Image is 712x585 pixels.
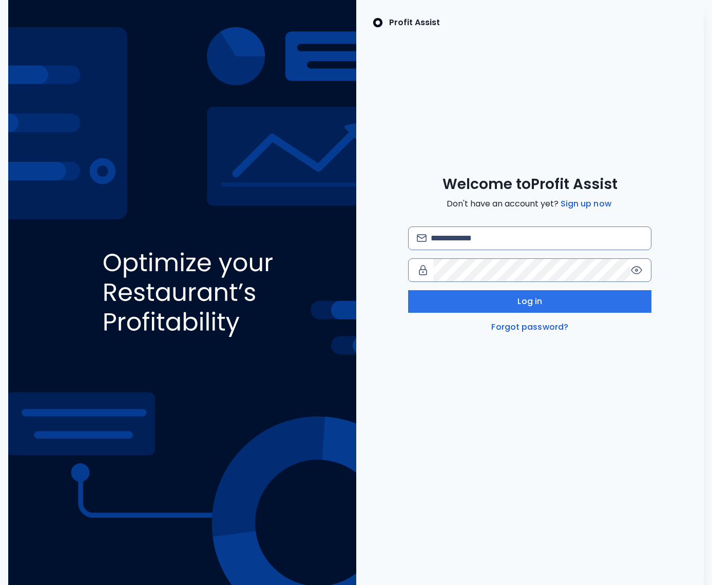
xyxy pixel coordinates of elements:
span: Welcome to Profit Assist [442,175,618,194]
a: Sign up now [559,198,613,210]
img: SpotOn Logo [373,16,383,29]
a: Forgot password? [489,321,570,333]
img: email [417,234,427,242]
p: Profit Assist [389,16,440,29]
span: Log in [517,295,542,308]
span: Don't have an account yet? [447,198,613,210]
button: Log in [408,290,651,313]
